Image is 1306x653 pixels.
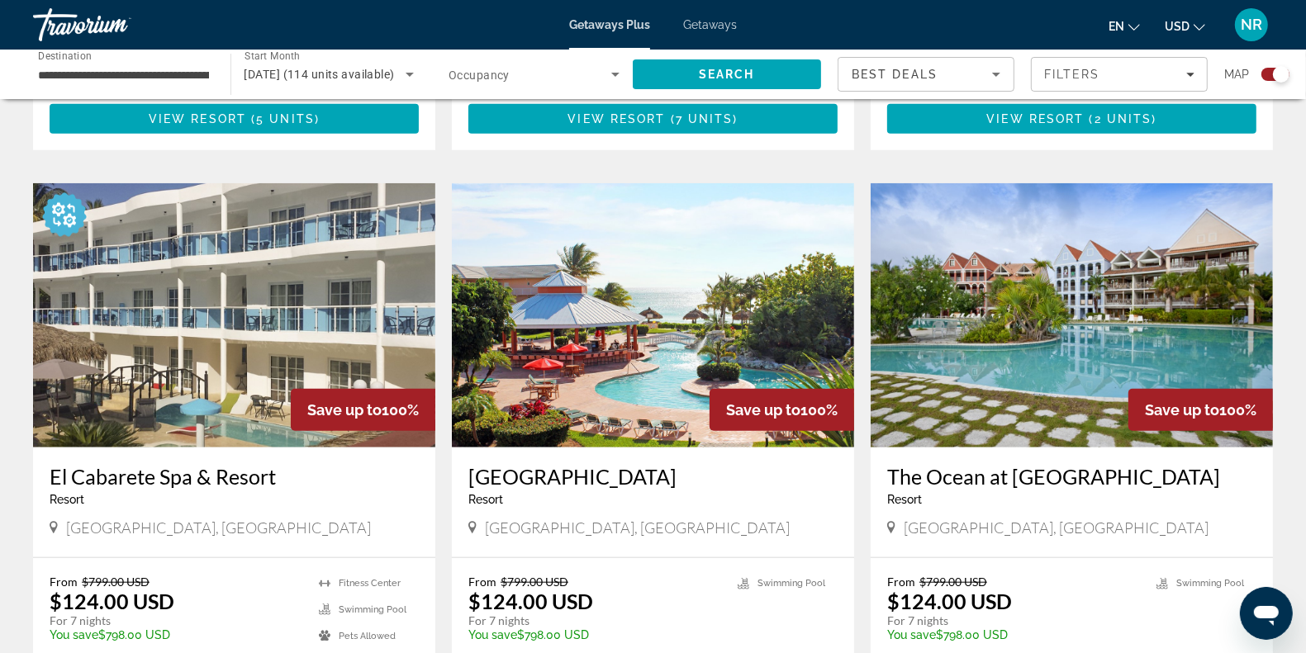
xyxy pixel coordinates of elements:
a: Getaways [683,18,737,31]
img: Island Seas Resort [452,183,854,447]
span: ( ) [666,112,738,125]
span: [DATE] (114 units available) [245,68,395,81]
p: $124.00 USD [468,589,593,613]
a: El Cabarete Spa & Resort [50,464,419,489]
span: Occupancy [449,69,510,82]
span: Swimming Pool [757,578,825,589]
span: USD [1165,20,1190,33]
span: $799.00 USD [82,575,150,589]
span: Best Deals [852,68,938,81]
img: The Ocean at Taino Beach [871,183,1273,447]
div: 100% [710,389,854,431]
span: Start Month [245,51,300,63]
img: El Cabarete Spa & Resort [33,183,435,447]
span: Resort [50,493,84,506]
span: View Resort [986,112,1084,125]
span: Save up to [307,401,382,419]
p: $798.00 USD [468,628,721,641]
p: $124.00 USD [887,589,1012,613]
span: From [50,575,78,589]
span: You save [468,628,517,641]
input: Select destination [38,65,209,85]
span: Filters [1044,68,1100,81]
span: From [468,575,496,589]
span: $799.00 USD [501,575,568,589]
span: 7 units [676,112,734,125]
p: For 7 nights [468,613,721,628]
p: For 7 nights [887,613,1140,628]
p: $798.00 USD [50,628,302,641]
span: en [1109,20,1124,33]
span: View Resort [568,112,665,125]
span: Fitness Center [339,578,401,589]
span: Save up to [1145,401,1219,419]
p: $798.00 USD [887,628,1140,641]
span: $799.00 USD [919,575,987,589]
span: Save up to [726,401,800,419]
span: 2 units [1095,112,1152,125]
mat-select: Sort by [852,64,1000,84]
span: Resort [468,493,503,506]
span: View Resort [149,112,246,125]
span: Destination [38,50,92,62]
button: View Resort(7 units) [468,104,838,134]
button: Filters [1031,57,1208,92]
a: Getaways Plus [569,18,650,31]
span: [GEOGRAPHIC_DATA], [GEOGRAPHIC_DATA] [485,518,790,537]
span: ( ) [1085,112,1157,125]
button: Change currency [1165,14,1205,38]
span: From [887,575,915,589]
iframe: Button to launch messaging window [1240,587,1293,640]
span: Resort [887,493,922,506]
p: For 7 nights [50,613,302,628]
p: $124.00 USD [50,589,174,613]
span: ( ) [246,112,320,125]
button: View Resort(2 units) [887,104,1256,134]
span: Swimming Pool [339,604,406,615]
span: NR [1241,17,1262,33]
span: Swimming Pool [1176,578,1244,589]
button: Search [633,59,822,89]
button: Change language [1109,14,1140,38]
span: [GEOGRAPHIC_DATA], [GEOGRAPHIC_DATA] [66,518,371,537]
a: The Ocean at [GEOGRAPHIC_DATA] [887,464,1256,489]
span: Map [1224,63,1249,86]
span: You save [887,628,936,641]
button: View Resort(5 units) [50,104,419,134]
span: Search [699,68,755,81]
a: [GEOGRAPHIC_DATA] [468,464,838,489]
div: 100% [291,389,435,431]
button: User Menu [1230,7,1273,42]
span: Pets Allowed [339,631,396,641]
span: 5 units [256,112,315,125]
div: 100% [1128,389,1273,431]
span: You save [50,628,98,641]
span: [GEOGRAPHIC_DATA], [GEOGRAPHIC_DATA] [904,518,1209,537]
a: Travorium [33,3,198,46]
